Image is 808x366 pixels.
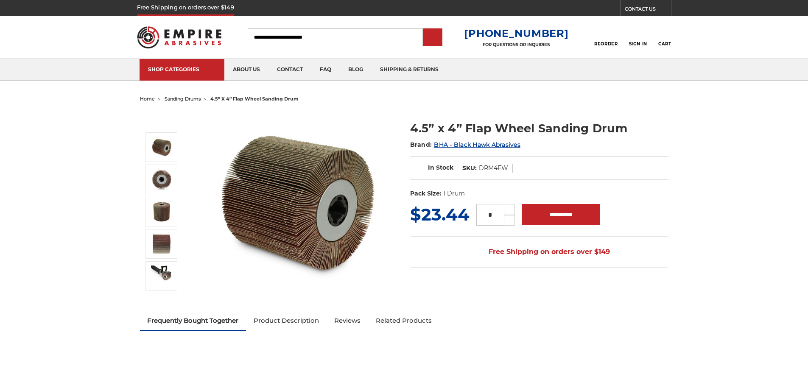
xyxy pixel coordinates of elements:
[151,265,172,287] img: 4.5” x 4” Flap Wheel Sanding Drum
[658,28,671,47] a: Cart
[151,201,172,222] img: 4-1/2" flap wheel sanding drum
[410,141,432,148] span: Brand:
[165,96,201,102] a: sanding drums
[625,4,671,16] a: CONTACT US
[468,243,610,260] span: Free Shipping on orders over $149
[372,59,447,81] a: shipping & returns
[462,164,477,173] dt: SKU:
[410,204,470,225] span: $23.44
[151,137,172,158] img: 4.5 inch x 4 inch flap wheel sanding drum
[464,42,568,47] p: FOR QUESTIONS OR INQUIRIES
[268,59,311,81] a: contact
[340,59,372,81] a: blog
[594,28,618,46] a: Reorder
[410,189,442,198] dt: Pack Size:
[151,233,172,254] img: 4.5” x 4” Flap Wheel Sanding Drum
[137,21,222,54] img: Empire Abrasives
[224,59,268,81] a: about us
[434,141,520,148] a: BHA - Black Hawk Abrasives
[327,311,368,330] a: Reviews
[140,311,246,330] a: Frequently Bought Together
[140,59,224,81] a: SHOP CATEGORIES
[410,120,668,137] h1: 4.5” x 4” Flap Wheel Sanding Drum
[140,96,155,102] a: home
[246,311,327,330] a: Product Description
[151,169,172,190] img: 4-1/2" flap wheel sanding drum - quad key arbor hole
[464,27,568,39] a: [PHONE_NUMBER]
[210,96,299,102] span: 4.5” x 4” flap wheel sanding drum
[594,41,618,47] span: Reorder
[428,164,453,171] span: In Stock
[479,164,508,173] dd: DRM4FW
[368,311,439,330] a: Related Products
[212,117,382,287] img: 4.5 inch x 4 inch flap wheel sanding drum
[148,66,216,73] div: SHOP CATEGORIES
[311,59,340,81] a: faq
[424,29,441,46] input: Submit
[629,41,647,47] span: Sign In
[443,189,465,198] dd: 1 Drum
[658,41,671,47] span: Cart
